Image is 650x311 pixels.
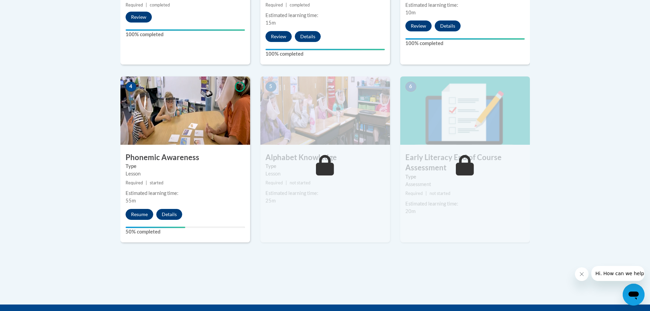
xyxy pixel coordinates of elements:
[265,31,292,42] button: Review
[126,162,245,170] label: Type
[591,266,645,281] iframe: Message from company
[126,12,152,23] button: Review
[126,228,245,236] label: 50% completed
[265,49,385,50] div: Your progress
[405,10,416,15] span: 10m
[265,189,385,197] div: Estimated learning time:
[295,31,321,42] button: Details
[265,170,385,178] div: Lesson
[260,152,390,163] h3: Alphabet Knowledge
[156,209,182,220] button: Details
[146,2,147,8] span: |
[126,29,245,31] div: Your progress
[126,209,153,220] button: Resume
[400,152,530,173] h3: Early Literacy End of Course Assessment
[430,191,450,196] span: not started
[126,170,245,178] div: Lesson
[623,284,645,306] iframe: Button to launch messaging window
[265,12,385,19] div: Estimated learning time:
[265,162,385,170] label: Type
[126,189,245,197] div: Estimated learning time:
[405,82,416,92] span: 6
[405,181,525,188] div: Assessment
[265,20,276,26] span: 15m
[265,180,283,185] span: Required
[4,5,55,10] span: Hi. How can we help?
[405,173,525,181] label: Type
[286,2,287,8] span: |
[126,2,143,8] span: Required
[265,82,276,92] span: 5
[260,76,390,145] img: Course Image
[286,180,287,185] span: |
[265,50,385,58] label: 100% completed
[150,180,163,185] span: started
[405,20,432,31] button: Review
[290,2,310,8] span: completed
[400,76,530,145] img: Course Image
[150,2,170,8] span: completed
[265,198,276,203] span: 25m
[126,180,143,185] span: Required
[405,1,525,9] div: Estimated learning time:
[265,2,283,8] span: Required
[126,82,136,92] span: 4
[425,191,427,196] span: |
[120,76,250,145] img: Course Image
[405,208,416,214] span: 20m
[435,20,461,31] button: Details
[126,31,245,38] label: 100% completed
[575,267,589,281] iframe: Close message
[405,40,525,47] label: 100% completed
[405,191,423,196] span: Required
[126,227,185,228] div: Your progress
[290,180,310,185] span: not started
[120,152,250,163] h3: Phonemic Awareness
[405,38,525,40] div: Your progress
[405,200,525,208] div: Estimated learning time:
[126,198,136,203] span: 55m
[146,180,147,185] span: |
